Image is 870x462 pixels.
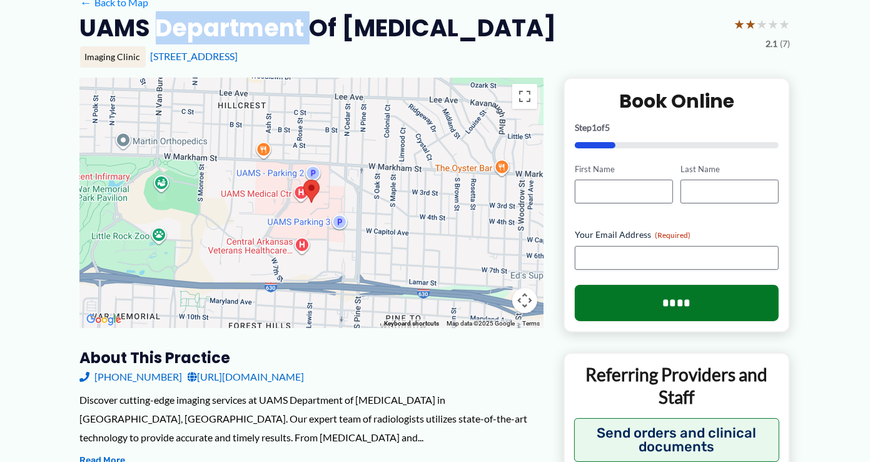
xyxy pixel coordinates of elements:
button: Map camera controls [512,288,537,313]
span: 2.1 [766,36,778,52]
a: Terms (opens in new tab) [522,320,540,327]
span: ★ [757,13,768,36]
button: Toggle fullscreen view [512,84,537,109]
span: ★ [734,13,746,36]
h2: Book Online [575,89,779,113]
label: Your Email Address [575,228,779,241]
label: Last Name [680,163,779,175]
div: Imaging Clinic [80,46,146,68]
h2: UAMS Department of [MEDICAL_DATA] [80,13,557,43]
h3: About this practice [80,348,544,367]
span: (7) [781,36,791,52]
button: Keyboard shortcuts [384,319,439,328]
p: Step of [575,123,779,132]
a: Open this area in Google Maps (opens a new window) [83,312,124,328]
a: [URL][DOMAIN_NAME] [188,367,305,386]
span: 5 [605,122,610,133]
label: First Name [575,163,673,175]
span: Map data ©2025 Google [447,320,515,327]
span: ★ [768,13,779,36]
a: [PHONE_NUMBER] [80,367,183,386]
span: (Required) [655,230,690,240]
button: Send orders and clinical documents [574,418,780,462]
p: Referring Providers and Staff [574,363,780,409]
img: Google [83,312,124,328]
span: ★ [746,13,757,36]
div: Discover cutting-edge imaging services at UAMS Department of [MEDICAL_DATA] in [GEOGRAPHIC_DATA],... [80,391,544,446]
a: [STREET_ADDRESS] [151,50,238,62]
span: ★ [779,13,791,36]
span: 1 [592,122,597,133]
